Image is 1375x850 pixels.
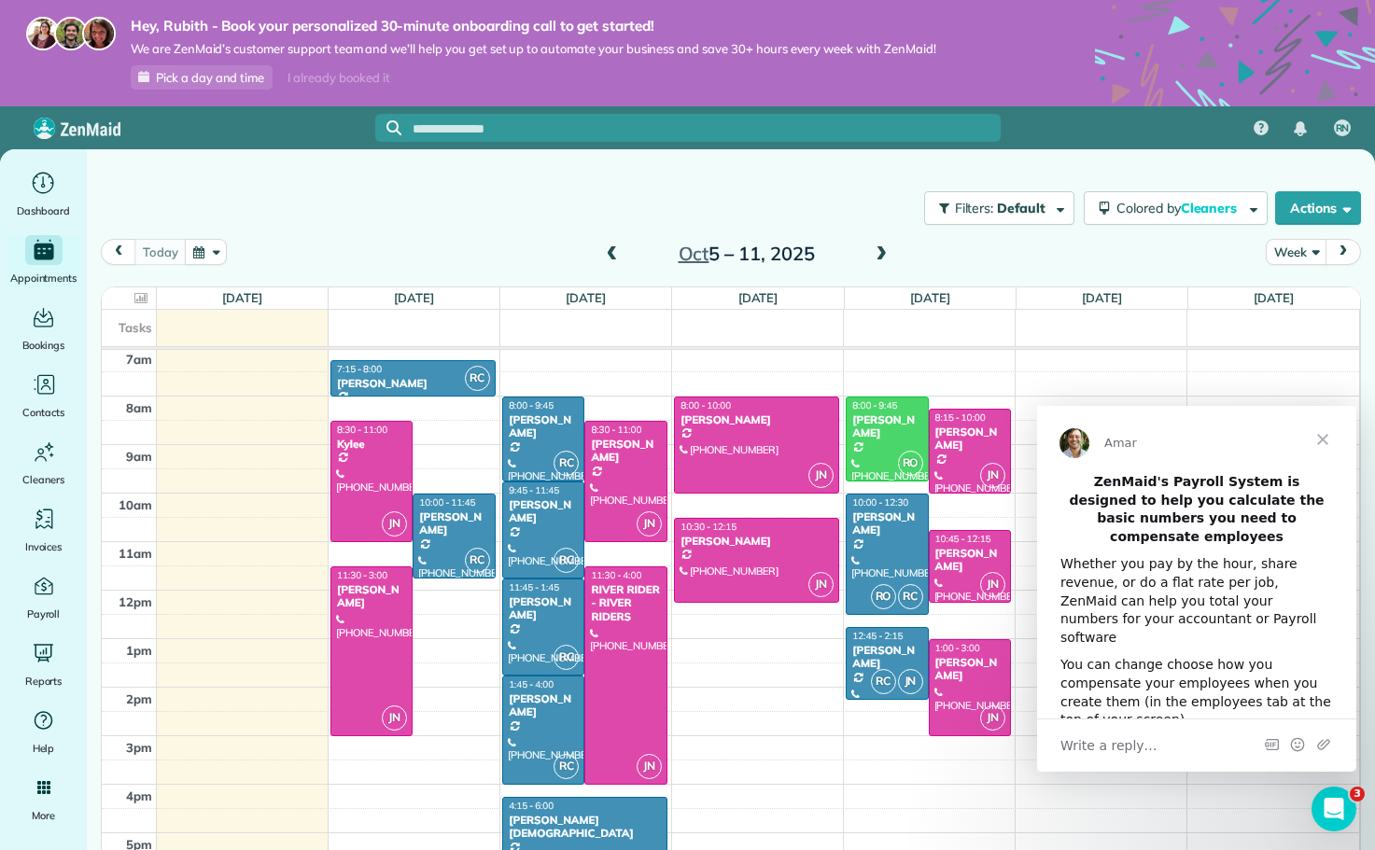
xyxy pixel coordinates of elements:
[509,800,554,812] span: 4:15 - 6:00
[997,200,1046,216] span: Default
[336,583,407,610] div: [PERSON_NAME]
[22,403,64,422] span: Contacts
[126,740,152,755] span: 3pm
[637,511,662,536] span: JN
[382,705,407,731] span: JN
[418,510,489,537] div: [PERSON_NAME]
[871,669,896,694] span: RC
[509,399,554,411] span: 8:00 - 9:45
[680,413,834,426] div: [PERSON_NAME]
[7,235,79,287] a: Appointments
[1350,787,1365,801] span: 3
[337,363,382,375] span: 7:15 - 8:00
[808,463,834,488] span: JN
[156,70,264,85] span: Pick a day and time
[1266,239,1326,264] button: Week
[910,290,950,305] a: [DATE]
[25,537,63,556] span: Invoices
[382,511,407,536] span: JN
[119,320,152,335] span: Tasks
[337,569,387,581] span: 11:30 - 3:00
[955,200,994,216] span: Filters:
[336,377,490,390] div: [PERSON_NAME]
[126,788,152,803] span: 4pm
[680,399,731,411] span: 8:00 - 10:00
[131,41,936,57] span: We are ZenMaid’s customer support team and we’ll help you get set up to automate your business an...
[119,594,152,609] span: 12pm
[25,672,63,690] span: Reports
[119,546,152,561] span: 11am
[32,806,55,825] span: More
[1037,406,1356,772] iframe: Intercom live chat message
[554,548,579,573] span: RC
[126,400,152,415] span: 8am
[7,504,79,556] a: Invoices
[935,533,991,545] span: 10:45 - 12:15
[419,496,475,509] span: 10:00 - 11:45
[630,244,863,264] h2: 5 – 11, 2025
[738,290,779,305] a: [DATE]
[101,239,136,264] button: prev
[131,65,273,90] a: Pick a day and time
[637,754,662,779] span: JN
[7,168,79,220] a: Dashboard
[33,739,55,758] span: Help
[509,484,559,496] span: 9:45 - 11:45
[465,548,490,573] span: RC
[852,496,908,509] span: 10:00 - 12:30
[591,424,641,436] span: 8:30 - 11:00
[1275,191,1361,225] button: Actions
[119,497,152,512] span: 10am
[126,352,152,367] span: 7am
[934,656,1005,683] div: [PERSON_NAME]
[509,581,559,593] span: 11:45 - 1:45
[276,66,400,90] div: I already booked it
[980,705,1005,731] span: JN
[680,521,737,533] span: 10:30 - 12:15
[337,424,387,436] span: 8:30 - 11:00
[852,630,903,642] span: 12:45 - 2:15
[10,269,77,287] span: Appointments
[131,17,936,35] strong: Hey, Rubith - Book your personalized 30-minute onboarding call to get started!
[1312,787,1356,831] iframe: Intercom live chat
[590,583,661,623] div: RIVER RIDER - RIVER RIDERS
[898,584,923,609] span: RC
[871,584,896,609] span: RO
[680,535,834,548] div: [PERSON_NAME]
[126,643,152,658] span: 1pm
[554,451,579,476] span: RC
[852,399,897,411] span: 8:00 - 9:45
[17,202,70,220] span: Dashboard
[1116,200,1243,216] span: Colored by
[1181,200,1241,216] span: Cleaners
[508,692,579,719] div: [PERSON_NAME]
[935,411,986,424] span: 8:15 - 10:00
[1336,121,1350,136] span: RN
[1084,191,1268,225] button: Colored byCleaners
[134,239,186,264] button: today
[1082,290,1122,305] a: [DATE]
[924,191,1074,225] button: Filters: Default
[7,571,79,623] a: Payroll
[508,413,579,440] div: [PERSON_NAME]
[26,17,60,50] img: maria-72a9807cf96188c08ef61303f053569d2e2a8a1cde33d635c8a3ac13582a053d.jpg
[465,366,490,391] span: RC
[591,569,641,581] span: 11:30 - 4:00
[7,705,79,758] a: Help
[1326,239,1361,264] button: next
[508,595,579,622] div: [PERSON_NAME]
[394,290,434,305] a: [DATE]
[7,638,79,690] a: Reports
[7,302,79,355] a: Bookings
[566,290,606,305] a: [DATE]
[851,510,922,537] div: [PERSON_NAME]
[808,572,834,597] span: JN
[7,369,79,422] a: Contacts
[508,498,579,525] div: [PERSON_NAME]
[590,438,661,465] div: [PERSON_NAME]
